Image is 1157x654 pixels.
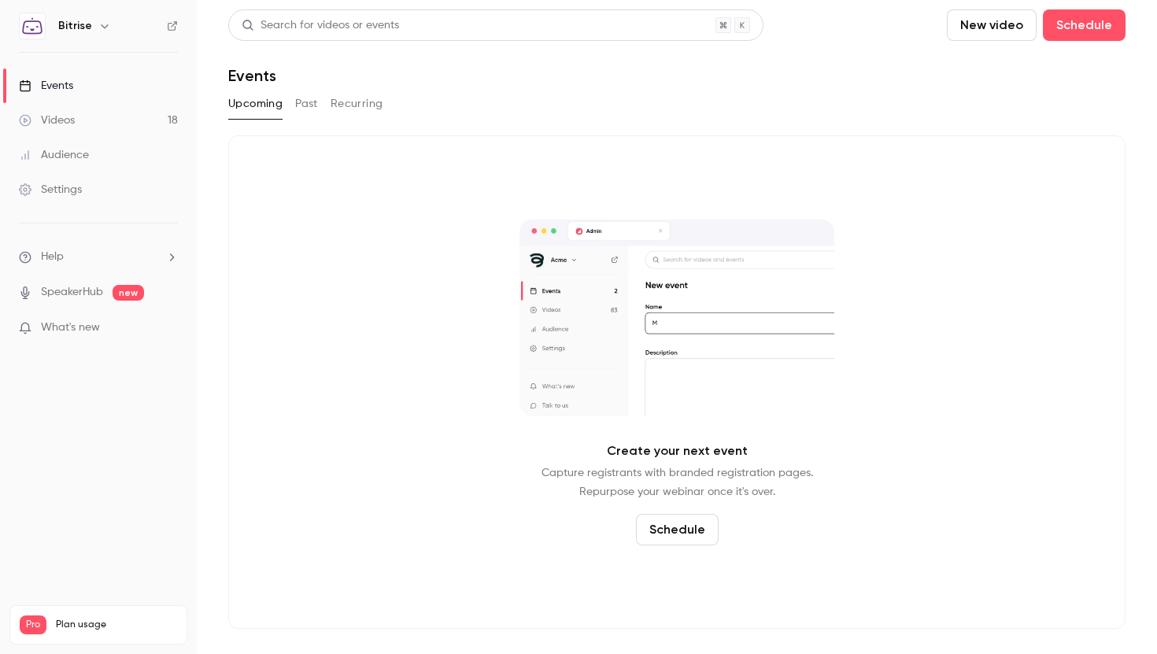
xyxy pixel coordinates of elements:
[295,91,318,116] button: Past
[1043,9,1126,41] button: Schedule
[20,634,50,648] p: Videos
[20,13,45,39] img: Bitrise
[159,321,178,335] iframe: Noticeable Trigger
[19,182,82,198] div: Settings
[41,284,103,301] a: SpeakerHub
[228,91,283,116] button: Upcoming
[331,91,383,116] button: Recurring
[19,78,73,94] div: Events
[144,637,153,646] span: 18
[607,442,748,460] p: Create your next event
[20,615,46,634] span: Pro
[947,9,1037,41] button: New video
[228,66,276,85] h1: Events
[542,464,813,501] p: Capture registrants with branded registration pages. Repurpose your webinar once it's over.
[58,18,92,34] h6: Bitrise
[19,147,89,163] div: Audience
[19,249,178,265] li: help-dropdown-opener
[242,17,399,34] div: Search for videos or events
[144,634,177,648] p: / 300
[113,285,144,301] span: new
[56,619,177,631] span: Plan usage
[41,320,100,336] span: What's new
[41,249,64,265] span: Help
[19,113,75,128] div: Videos
[636,514,719,545] button: Schedule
